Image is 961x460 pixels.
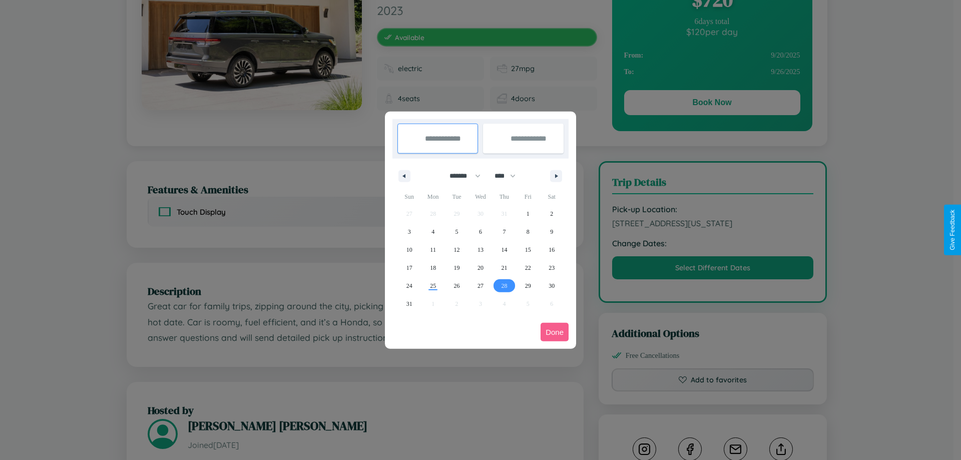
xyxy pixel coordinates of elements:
span: 20 [477,259,484,277]
span: 24 [406,277,412,295]
button: 22 [516,259,540,277]
span: 13 [477,241,484,259]
button: 2 [540,205,564,223]
span: 10 [406,241,412,259]
button: 11 [421,241,444,259]
button: 20 [468,259,492,277]
button: 7 [493,223,516,241]
button: 28 [493,277,516,295]
span: 12 [454,241,460,259]
span: 6 [479,223,482,241]
span: 9 [550,223,553,241]
button: 27 [468,277,492,295]
button: 23 [540,259,564,277]
button: 8 [516,223,540,241]
span: 5 [455,223,458,241]
span: 7 [503,223,506,241]
button: 16 [540,241,564,259]
button: 4 [421,223,444,241]
span: 8 [527,223,530,241]
button: 9 [540,223,564,241]
span: 29 [525,277,531,295]
span: 22 [525,259,531,277]
span: 26 [454,277,460,295]
span: 11 [430,241,436,259]
span: Mon [421,189,444,205]
button: 30 [540,277,564,295]
span: 31 [406,295,412,313]
div: Give Feedback [949,210,956,250]
span: 25 [430,277,436,295]
button: 18 [421,259,444,277]
span: 16 [549,241,555,259]
span: Wed [468,189,492,205]
span: 17 [406,259,412,277]
button: 10 [397,241,421,259]
button: 15 [516,241,540,259]
span: 28 [501,277,507,295]
span: 1 [527,205,530,223]
span: 2 [550,205,553,223]
span: Fri [516,189,540,205]
button: 31 [397,295,421,313]
button: 1 [516,205,540,223]
span: Sat [540,189,564,205]
button: 5 [445,223,468,241]
button: 29 [516,277,540,295]
button: Done [541,323,569,341]
span: 14 [501,241,507,259]
span: 27 [477,277,484,295]
span: 15 [525,241,531,259]
span: 30 [549,277,555,295]
span: 21 [501,259,507,277]
button: 14 [493,241,516,259]
span: 23 [549,259,555,277]
button: 25 [421,277,444,295]
button: 6 [468,223,492,241]
button: 24 [397,277,421,295]
span: Tue [445,189,468,205]
button: 17 [397,259,421,277]
span: 3 [408,223,411,241]
span: 18 [430,259,436,277]
button: 19 [445,259,468,277]
span: Thu [493,189,516,205]
span: Sun [397,189,421,205]
button: 13 [468,241,492,259]
button: 26 [445,277,468,295]
button: 21 [493,259,516,277]
span: 4 [431,223,434,241]
span: 19 [454,259,460,277]
button: 12 [445,241,468,259]
button: 3 [397,223,421,241]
